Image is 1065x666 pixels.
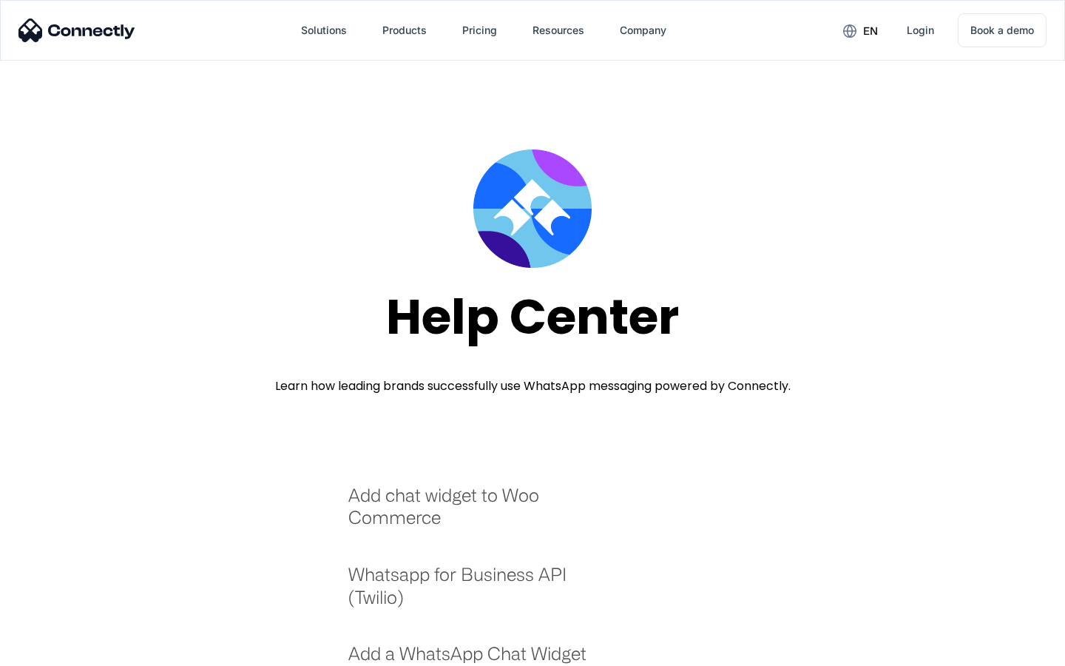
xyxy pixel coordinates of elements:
[301,20,347,41] div: Solutions
[620,20,666,41] div: Company
[348,484,606,544] a: Add chat widget to Woo Commerce
[450,13,509,48] a: Pricing
[348,563,606,623] a: Whatsapp for Business API (Twilio)
[382,20,427,41] div: Products
[895,13,946,48] a: Login
[907,20,934,41] div: Login
[18,18,135,42] img: Connectly Logo
[386,290,679,344] div: Help Center
[958,13,1047,47] a: Book a demo
[863,21,878,41] div: en
[30,640,89,661] ul: Language list
[275,377,791,395] div: Learn how leading brands successfully use WhatsApp messaging powered by Connectly.
[462,20,497,41] div: Pricing
[15,640,89,661] aside: Language selected: English
[532,20,584,41] div: Resources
